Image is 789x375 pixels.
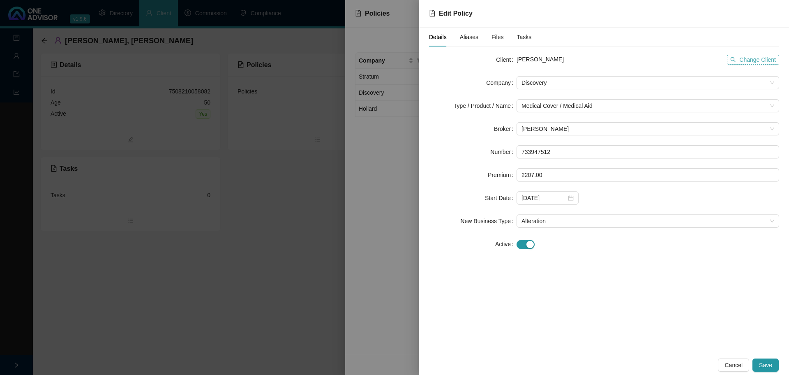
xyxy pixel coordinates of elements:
[460,34,478,40] span: Aliases
[517,34,532,40] span: Tasks
[517,56,564,63] span: [PERSON_NAME]
[429,10,436,16] span: file-text
[439,10,473,17] span: Edit Policy
[490,145,517,158] label: Number
[521,100,774,112] span: Medical Cover / Medical Aid
[491,34,504,40] span: Files
[521,77,774,89] span: Discovery
[495,238,517,251] label: Active
[521,193,566,203] input: Select date
[488,168,517,182] label: Premium
[752,359,779,372] button: Save
[460,214,517,228] label: New Business Type
[730,57,736,63] span: search
[718,359,749,372] button: Cancel
[454,99,517,112] label: Type / Product / Name
[496,53,517,66] label: Client
[494,122,517,135] label: Broker
[486,76,517,89] label: Company
[739,55,776,64] span: Change Client
[429,34,447,40] span: Details
[727,55,779,65] button: Change Client
[521,123,774,135] span: Joanne Bormann
[724,361,743,370] span: Cancel
[485,191,517,205] label: Start Date
[521,215,774,227] span: Alteration
[759,361,772,370] span: Save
